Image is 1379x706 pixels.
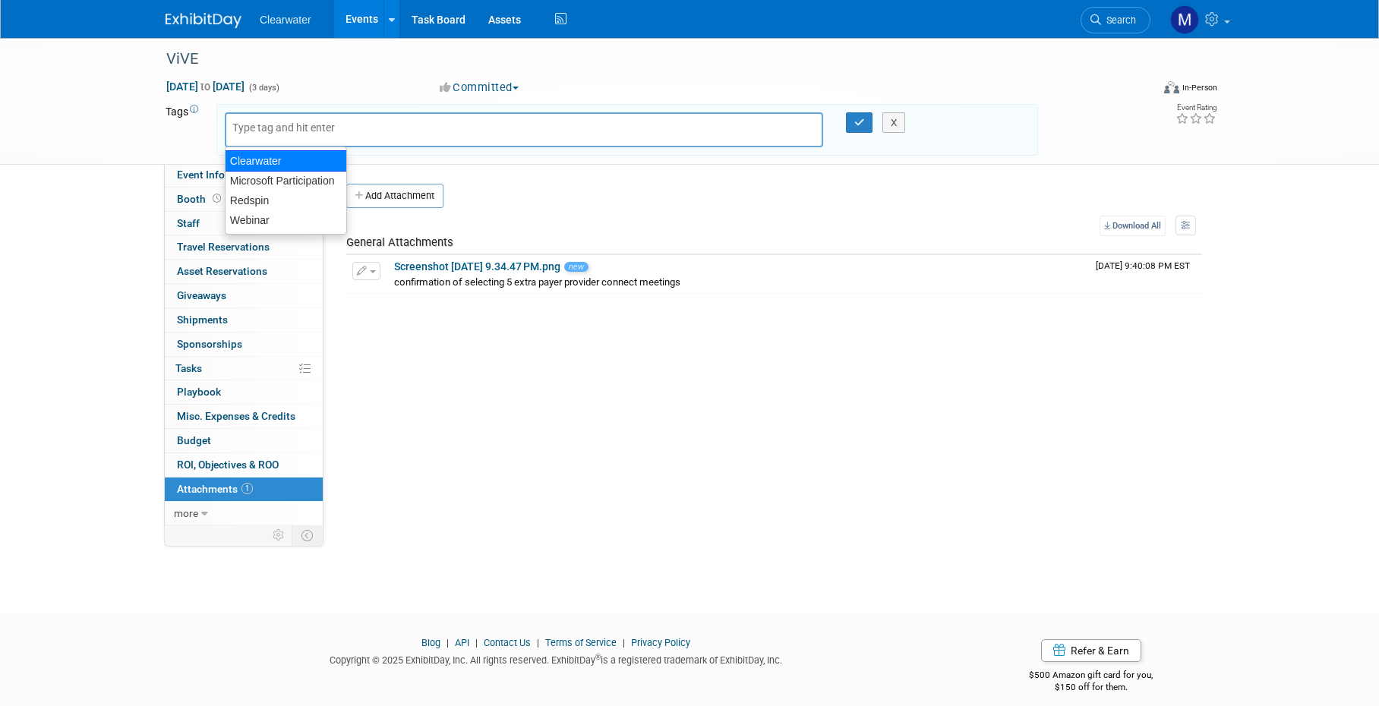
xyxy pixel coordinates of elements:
[1096,260,1190,271] span: Upload Timestamp
[165,333,323,356] a: Sponsorships
[166,13,241,28] img: ExhibitDay
[1164,81,1179,93] img: Format-Inperson.png
[165,308,323,332] a: Shipments
[165,380,323,404] a: Playbook
[177,169,262,181] span: Event Information
[619,637,629,648] span: |
[226,210,346,230] div: Webinar
[175,362,202,374] span: Tasks
[165,357,323,380] a: Tasks
[434,80,525,96] button: Committed
[472,637,481,648] span: |
[226,191,346,210] div: Redspin
[177,338,242,350] span: Sponsorships
[165,453,323,477] a: ROI, Objectives & ROO
[533,637,543,648] span: |
[165,284,323,307] a: Giveaways
[165,429,323,452] a: Budget
[225,150,347,172] div: Clearwater
[177,241,270,253] span: Travel Reservations
[161,46,1128,73] div: ViVE
[177,265,267,277] span: Asset Reservations
[177,386,221,398] span: Playbook
[882,112,906,134] button: X
[595,653,601,661] sup: ®
[165,502,323,525] a: more
[1175,104,1216,112] div: Event Rating
[631,637,690,648] a: Privacy Policy
[177,483,253,495] span: Attachments
[1061,79,1217,102] div: Event Format
[177,217,200,229] span: Staff
[210,193,224,204] span: Booth not reserved yet
[198,80,213,93] span: to
[455,637,469,648] a: API
[1170,5,1199,34] img: Monica Pastor
[177,459,279,471] span: ROI, Objectives & ROO
[346,235,453,249] span: General Attachments
[969,659,1214,694] div: $500 Amazon gift card for you,
[174,507,198,519] span: more
[443,637,453,648] span: |
[1182,82,1217,93] div: In-Person
[166,80,245,93] span: [DATE] [DATE]
[292,525,323,545] td: Toggle Event Tabs
[166,104,203,156] td: Tags
[421,637,440,648] a: Blog
[241,483,253,494] span: 1
[165,477,323,501] a: Attachments1
[394,260,560,273] a: Screenshot [DATE] 9.34.47 PM.png
[394,276,680,288] span: confirmation of selecting 5 extra payer provider connect meetings
[248,83,279,93] span: (3 days)
[165,188,323,211] a: Booth
[1041,639,1141,662] a: Refer & Earn
[1090,255,1202,293] td: Upload Timestamp
[1101,14,1136,26] span: Search
[266,525,292,545] td: Personalize Event Tab Strip
[177,193,224,205] span: Booth
[177,289,226,301] span: Giveaways
[969,681,1214,694] div: $150 off for them.
[1081,7,1150,33] a: Search
[165,163,323,187] a: Event Information
[226,171,346,191] div: Microsoft Participation
[346,184,443,208] button: Add Attachment
[165,405,323,428] a: Misc. Expenses & Credits
[166,650,946,667] div: Copyright © 2025 ExhibitDay, Inc. All rights reserved. ExhibitDay is a registered trademark of Ex...
[177,314,228,326] span: Shipments
[1100,216,1166,236] a: Download All
[177,434,211,446] span: Budget
[260,14,311,26] span: Clearwater
[165,235,323,259] a: Travel Reservations
[177,410,295,422] span: Misc. Expenses & Credits
[165,260,323,283] a: Asset Reservations
[232,120,354,135] input: Type tag and hit enter
[564,262,589,272] span: new
[545,637,617,648] a: Terms of Service
[484,637,531,648] a: Contact Us
[165,212,323,235] a: Staff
